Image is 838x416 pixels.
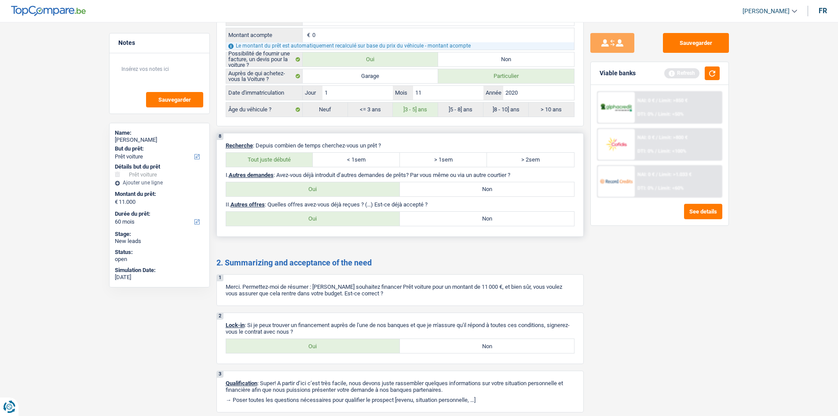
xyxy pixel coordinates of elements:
[115,199,118,206] span: €
[438,103,483,117] label: ]5 - 8] ans
[226,142,253,149] span: Recherche
[600,136,633,152] img: Cofidis
[226,69,303,83] label: Auprès de qui achetez-vous la Voiture ?
[487,153,574,167] label: > 2sem
[115,145,202,152] label: But du prêt:
[322,86,393,100] input: JJ
[438,69,574,83] label: Particulier
[115,256,204,263] div: open
[217,371,223,378] div: 3
[303,86,322,100] label: Jour
[115,136,204,144] div: [PERSON_NAME]
[655,111,657,117] span: /
[658,148,686,154] span: Limit: <100%
[231,201,265,208] span: Autres offres
[655,148,657,154] span: /
[637,185,654,191] span: DTI: 0%
[600,103,633,113] img: AlphaCredit
[655,185,657,191] span: /
[226,322,245,328] span: Lock-in
[226,212,400,226] label: Oui
[217,313,223,320] div: 2
[226,86,303,100] label: Date d'immatriculation
[736,4,797,18] a: [PERSON_NAME]
[637,98,655,103] span: NAI: 0 €
[226,397,575,403] p: → Poser toutes les questions nécessaires pour qualifier le prospect [revenu, situation personnell...
[600,70,636,77] div: Viable banks
[115,274,204,281] div: [DATE]
[115,267,204,274] div: Simulation Date:
[158,97,191,103] span: Sauvegarder
[743,7,790,15] span: [PERSON_NAME]
[226,153,313,167] label: Tout juste débuté
[303,28,312,42] span: €
[656,172,658,177] span: /
[303,103,348,117] label: Neuf
[438,52,574,66] label: Non
[226,201,575,208] p: II. : Quelles offres avez-vous déjà reçues ? (...) Est-ce déjà accepté ?
[348,103,393,117] label: <= 3 ans
[664,68,699,78] div: Refresh
[684,204,722,219] button: See details
[483,86,503,100] label: Année
[400,339,574,353] label: Non
[217,275,223,281] div: 1
[118,39,201,47] h5: Notes
[303,69,439,83] label: Garage
[115,249,204,256] div: Status:
[226,380,257,387] span: Qualification
[11,6,86,16] img: TopCompare Logo
[637,111,654,117] span: DTI: 0%
[115,191,202,198] label: Montant du prêt:
[313,153,400,167] label: < 1sem
[400,153,487,167] label: > 1sem
[226,380,575,393] p: : Super! A partir d’ici c’est très facile, nous devons juste rassembler quelques informations sur...
[115,180,204,186] div: Ajouter une ligne
[600,173,633,189] img: Record Credits
[229,172,274,178] span: Autres demandes
[115,231,204,238] div: Stage:
[226,103,303,117] label: Âge du véhicule ?
[503,86,574,100] input: AAAA
[226,182,400,196] label: Oui
[115,238,204,245] div: New leads
[393,86,413,100] label: Mois
[663,33,729,53] button: Sauvegarder
[115,163,204,170] div: Détails but du prêt
[226,142,575,149] p: : Depuis combien de temps cherchez-vous un prêt ?
[529,103,574,117] label: > 10 ans
[659,172,692,177] span: Limit: >1.033 €
[226,339,400,353] label: Oui
[637,172,655,177] span: NAI: 0 €
[400,182,574,196] label: Non
[115,129,204,136] div: Name:
[226,172,575,178] p: I. : Avez-vous déjà introduit d’autres demandes de prêts? Par vous même ou via un autre courtier ?
[303,52,439,66] label: Oui
[659,135,688,140] span: Limit: >800 €
[115,210,202,217] label: Durée du prêt:
[659,98,688,103] span: Limit: >850 €
[217,133,223,140] div: 8
[226,52,303,66] label: Possibilité de fournir une facture, un devis pour la voiture ?
[226,42,574,50] div: Le montant du prêt est automatiquement recalculé sur base du prix du véhicule - montant acompte
[658,185,684,191] span: Limit: <60%
[658,111,684,117] span: Limit: <50%
[656,98,658,103] span: /
[483,103,529,117] label: ]8 - 10] ans
[637,135,655,140] span: NAI: 0 €
[216,258,584,268] h2: 2. Summarizing and acceptance of the need
[393,103,438,117] label: ]3 - 5] ans
[226,28,303,42] label: Montant acompte
[656,135,658,140] span: /
[146,92,203,107] button: Sauvegarder
[413,86,483,100] input: MM
[637,148,654,154] span: DTI: 0%
[226,322,575,335] p: : Si je peux trouver un financement auprès de l'une de nos banques et que je m'assure qu'il répon...
[400,212,574,226] label: Non
[819,7,827,15] div: fr
[226,283,575,297] p: Merci. Permettez-moi de résumer : [PERSON_NAME] souhaitez financer Prêt voiture pour un montant d...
